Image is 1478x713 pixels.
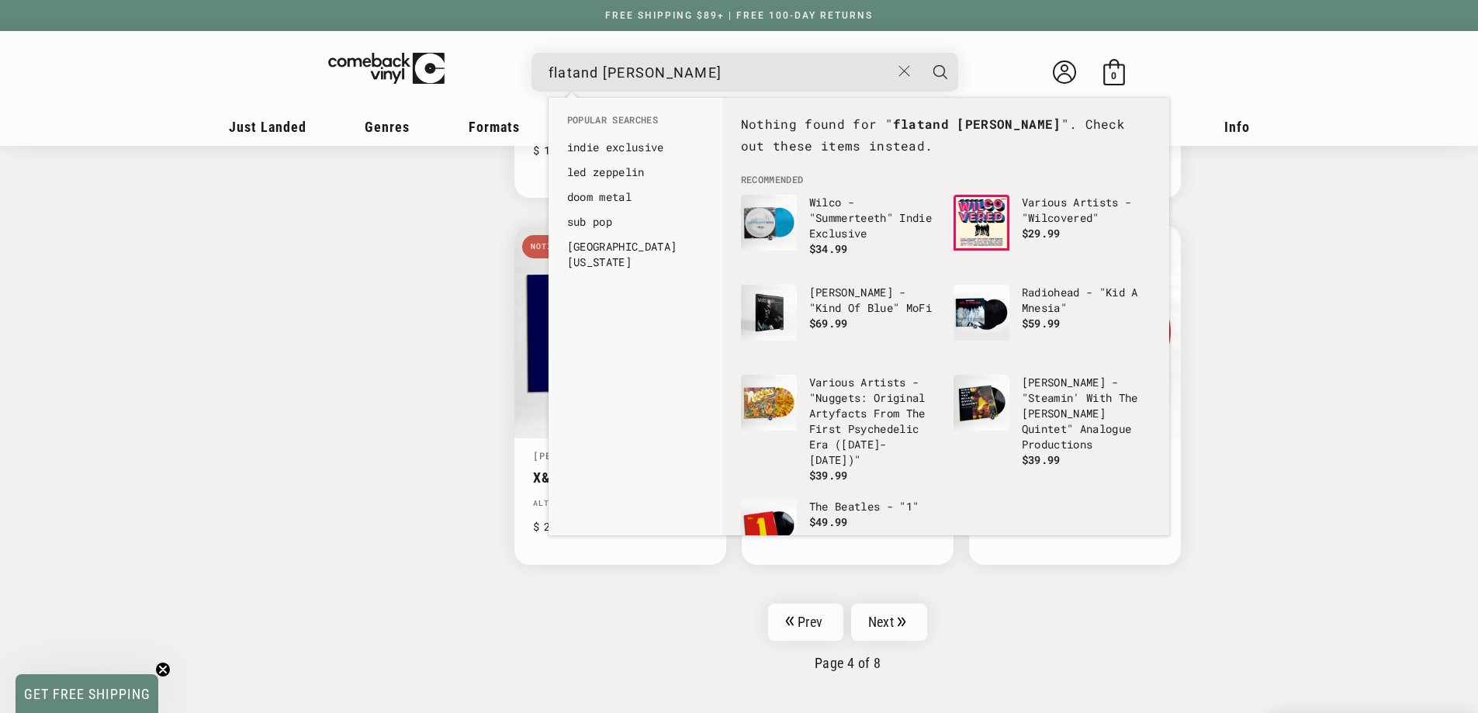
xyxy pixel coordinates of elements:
li: no_result_suggestions: indie exclusive [559,135,711,160]
div: GET FREE SHIPPINGClose teaser [16,674,158,713]
div: No Results [733,113,1158,174]
li: no_result_suggestions: doom metal [559,185,711,209]
li: no_result_products: Miles Davis - "Steamin' With The Miles Davis Quintet" Analogue Productions [946,367,1158,476]
span: $29.99 [1022,226,1061,241]
p: Various Artists - "Nuggets: Original Artyfacts From The First Psychedelic Era ([DATE]-[DATE])" [809,375,938,468]
img: Wilco - "Summerteeth" Indie Exclusive [741,195,797,251]
a: Radiohead - "Kid A Mnesia" Radiohead - "Kid A Mnesia" $59.99 [954,285,1151,359]
a: led zeppelin [567,164,704,180]
span: 0 [1111,70,1116,81]
div: Popular Searches [549,98,722,282]
li: no_result_products: Wilco - "Summerteeth" Indie Exclusive [733,187,946,277]
button: Close [890,54,919,88]
button: Search [921,53,960,92]
span: Info [1224,119,1250,135]
a: Wilco - "Summerteeth" Indie Exclusive Wilco - "Summerteeth" Indie Exclusive $34.99 [741,195,938,269]
p: Nothing found for " ". Check out these items instead. [741,113,1151,158]
span: Formats [469,119,520,135]
span: $49.99 [809,514,848,529]
li: no_result_suggestions: hotel california [559,234,711,275]
li: no_result_products: Various Artists - "Nuggets: Original Artyfacts From The First Psychedelic Era... [733,367,946,491]
img: Various Artists - "Wilcovered" [954,195,1009,251]
a: Various Artists - "Nuggets: Original Artyfacts From The First Psychedelic Era (1965-1968)" Variou... [741,375,938,483]
img: The Beatles - "1" [741,499,797,555]
a: X&Y [533,469,708,486]
span: $59.99 [1022,316,1061,331]
p: Radiohead - "Kid A Mnesia" [1022,285,1151,316]
div: Recommended [722,98,1169,535]
li: Popular Searches [559,113,711,135]
span: Just Landed [229,119,306,135]
a: indie exclusive [567,140,704,155]
button: Close teaser [155,662,171,677]
img: Miles Davis - "Kind Of Blue" MoFi [741,285,797,341]
strong: flatand [PERSON_NAME] [893,116,1061,132]
input: When autocomplete results are available use up and down arrows to review and enter to select [549,57,891,88]
a: The Beatles - "1" The Beatles - "1" $49.99 [741,499,938,573]
a: [PERSON_NAME] [533,449,616,462]
a: Miles Davis - "Kind Of Blue" MoFi [PERSON_NAME] - "Kind Of Blue" MoFi $69.99 [741,285,938,359]
span: GET FREE SHIPPING [24,686,151,702]
li: Recommended [733,173,1158,187]
li: no_result_suggestions: led zeppelin [559,160,711,185]
p: The Beatles - "1" [809,499,938,514]
a: Prev [768,604,843,641]
li: no_result_suggestions: sub pop [559,209,711,234]
p: Various Artists - "Wilcovered" [1022,195,1151,226]
div: Search [531,53,958,92]
span: Genres [365,119,410,135]
a: sub pop [567,214,704,230]
li: no_result_products: Radiohead - "Kid A Mnesia" [946,277,1158,367]
a: Miles Davis - "Steamin' With The Miles Davis Quintet" Analogue Productions [PERSON_NAME] - "Steam... [954,375,1151,468]
a: doom metal [567,189,704,205]
p: [PERSON_NAME] - "Kind Of Blue" MoFi [809,285,938,316]
li: no_result_products: Miles Davis - "Kind Of Blue" MoFi [733,277,946,367]
li: no_result_products: Various Artists - "Wilcovered" [946,187,1158,277]
p: Wilco - "Summerteeth" Indie Exclusive [809,195,938,241]
span: $34.99 [809,241,848,256]
a: FREE SHIPPING $89+ | FREE 100-DAY RETURNS [590,10,888,21]
img: Various Artists - "Nuggets: Original Artyfacts From The First Psychedelic Era (1965-1968)" [741,375,797,431]
a: Next [851,604,927,641]
img: Radiohead - "Kid A Mnesia" [954,285,1009,341]
p: Page 4 of 8 [514,655,1182,671]
nav: Pagination [514,604,1182,671]
p: [PERSON_NAME] - "Steamin' With The [PERSON_NAME] Quintet" Analogue Productions [1022,375,1151,452]
span: $39.99 [809,468,848,483]
span: $69.99 [809,316,848,331]
li: no_result_products: The Beatles - "1" [733,491,946,581]
a: Various Artists - "Wilcovered" Various Artists - "Wilcovered" $29.99 [954,195,1151,269]
a: [GEOGRAPHIC_DATA][US_STATE] [567,239,704,270]
span: $39.99 [1022,452,1061,467]
img: Miles Davis - "Steamin' With The Miles Davis Quintet" Analogue Productions [954,375,1009,431]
